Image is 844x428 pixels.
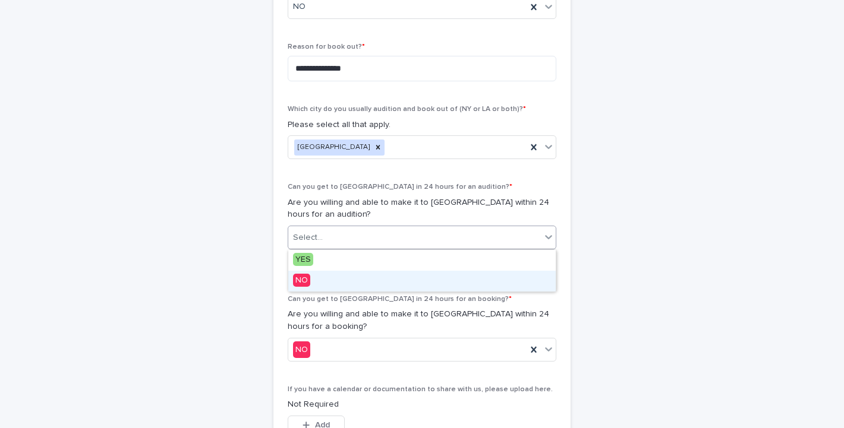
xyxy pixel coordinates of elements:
p: Not Required [288,398,556,411]
p: Are you willing and able to make it to [GEOGRAPHIC_DATA] within 24 hours for a booking? [288,308,556,333]
span: NO [293,1,306,13]
span: YES [293,253,313,266]
span: If you have a calendar or documentation to share with us, please upload here. [288,386,553,393]
span: Reason for book out? [288,43,365,50]
span: Can you get to [GEOGRAPHIC_DATA] in 24 hours for an audition? [288,183,512,191]
div: [GEOGRAPHIC_DATA] [294,140,371,156]
p: Please select all that apply. [288,119,556,131]
div: YES [288,250,556,271]
span: Can you get to [GEOGRAPHIC_DATA] in 24 hours for an booking? [288,296,512,303]
div: NO [293,341,310,359]
span: NO [293,274,310,287]
p: Are you willing and able to make it to [GEOGRAPHIC_DATA] within 24 hours for an audition? [288,196,556,221]
div: NO [288,271,556,291]
span: Which city do you usually audition and book out of (NY or LA or both)? [288,106,526,113]
div: Select... [293,232,323,244]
